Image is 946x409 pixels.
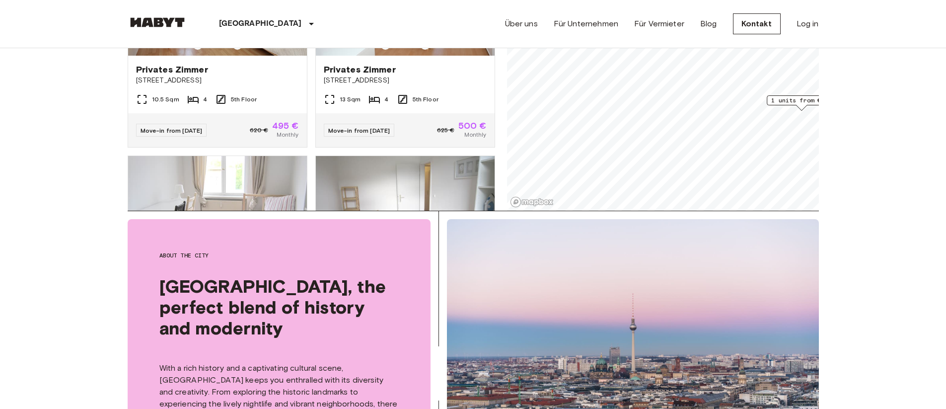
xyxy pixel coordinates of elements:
[510,196,554,208] a: Mapbox logo
[128,17,187,27] img: Habyt
[328,127,390,134] span: Move-in from [DATE]
[316,156,495,275] img: Marketing picture of unit DE-01-134-01M
[159,276,399,338] span: [GEOGRAPHIC_DATA], the perfect blend of history and modernity
[277,130,298,139] span: Monthly
[272,121,299,130] span: 495 €
[152,95,179,104] span: 10.5 Sqm
[437,126,454,135] span: 625 €
[797,18,819,30] a: Log in
[700,18,717,30] a: Blog
[771,96,832,105] span: 1 units from €725
[250,126,268,135] span: 620 €
[128,156,307,275] img: Marketing picture of unit DE-01-135-01M
[203,95,207,104] span: 4
[159,251,399,260] span: About the city
[505,18,538,30] a: Über uns
[554,18,618,30] a: Für Unternehmen
[733,13,781,34] a: Kontakt
[141,127,203,134] span: Move-in from [DATE]
[136,64,208,76] span: Privates Zimmer
[231,95,257,104] span: 5th Floor
[128,156,307,367] a: Marketing picture of unit DE-01-135-01MPrevious imagePrevious imagePrivates Zimmer[STREET_ADDRESS...
[464,130,486,139] span: Monthly
[340,95,361,104] span: 13 Sqm
[634,18,684,30] a: Für Vermieter
[136,76,299,85] span: [STREET_ADDRESS]
[219,18,302,30] p: [GEOGRAPHIC_DATA]
[384,95,388,104] span: 4
[324,64,396,76] span: Privates Zimmer
[458,121,487,130] span: 500 €
[413,95,438,104] span: 5th Floor
[324,76,487,85] span: [STREET_ADDRESS]
[315,156,495,367] a: Marketing picture of unit DE-01-134-01MPrevious imagePrevious imagePrivates Zimmer[STREET_ADDRESS...
[767,95,836,111] div: Map marker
